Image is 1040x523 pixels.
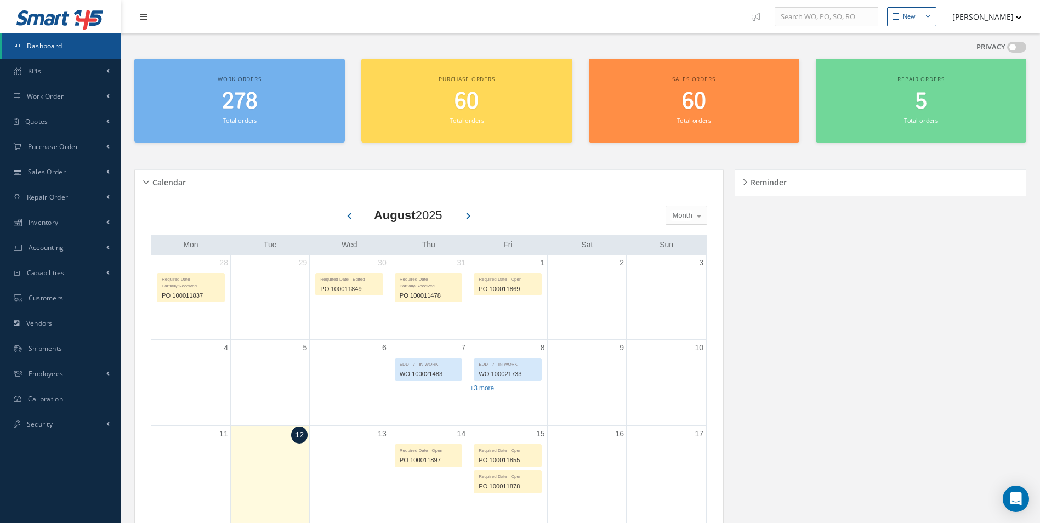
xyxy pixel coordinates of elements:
div: Required Date - Open [395,445,462,454]
span: Work orders [218,75,261,83]
td: August 4, 2025 [151,339,230,426]
label: PRIVACY [976,42,1005,53]
td: August 2, 2025 [547,255,626,340]
span: Customers [29,293,64,303]
td: August 7, 2025 [389,339,468,426]
a: July 31, 2025 [455,255,468,271]
span: Work Order [27,92,64,101]
span: Sales orders [672,75,715,83]
span: Inventory [29,218,59,227]
span: Repair orders [897,75,944,83]
div: PO 100011855 [474,454,541,467]
a: July 29, 2025 [297,255,310,271]
a: August 2, 2025 [617,255,626,271]
div: PO 100011478 [395,289,462,302]
small: Total orders [904,116,938,124]
span: 60 [454,86,479,117]
td: July 29, 2025 [230,255,309,340]
div: EDD - 7 - IN WORK [395,359,462,368]
span: Purchase Order [28,142,78,151]
div: PO 100011878 [474,480,541,493]
a: Wednesday [339,238,360,252]
span: Month [670,210,692,221]
b: August [374,208,416,222]
div: Required Date - Partially/Received [157,274,224,289]
a: August 1, 2025 [538,255,547,271]
div: WO 100021733 [474,368,541,380]
span: Capabilities [27,268,65,277]
span: 5 [915,86,927,117]
td: August 1, 2025 [468,255,547,340]
a: Show 3 more events [470,384,494,392]
div: 2025 [374,206,442,224]
div: PO 100011849 [316,283,382,295]
div: Required Date - Open [474,471,541,480]
div: WO 100021483 [395,368,462,380]
span: KPIs [28,66,41,76]
a: August 3, 2025 [697,255,706,271]
h5: Calendar [149,174,186,187]
button: New [887,7,936,26]
td: August 5, 2025 [230,339,309,426]
a: Friday [501,238,514,252]
a: August 9, 2025 [617,340,626,356]
td: August 10, 2025 [627,339,706,426]
a: Sunday [657,238,675,252]
button: [PERSON_NAME] [942,6,1022,27]
div: Required Date - Open [474,274,541,283]
div: PO 100011897 [395,454,462,467]
a: August 11, 2025 [217,426,230,442]
div: Required Date - Open [474,445,541,454]
a: July 28, 2025 [217,255,230,271]
a: Saturday [579,238,595,252]
span: Dashboard [27,41,62,50]
td: July 30, 2025 [310,255,389,340]
div: Required Date - Partially/Received [395,274,462,289]
span: Security [27,419,53,429]
a: Purchase orders 60 Total orders [361,59,572,143]
div: Open Intercom Messenger [1003,486,1029,512]
small: Total orders [223,116,257,124]
a: August 17, 2025 [692,426,706,442]
td: August 6, 2025 [310,339,389,426]
span: Employees [29,369,64,378]
div: EDD - 7 - IN WORK [474,359,541,368]
div: New [903,12,916,21]
a: Sales orders 60 Total orders [589,59,799,143]
div: PO 100011837 [157,289,224,302]
td: August 9, 2025 [547,339,626,426]
a: Dashboard [2,33,121,59]
h5: Reminder [747,174,787,187]
a: August 15, 2025 [534,426,547,442]
a: August 6, 2025 [380,340,389,356]
input: Search WO, PO, SO, RO [775,7,878,27]
a: August 8, 2025 [538,340,547,356]
a: August 16, 2025 [613,426,626,442]
a: August 4, 2025 [221,340,230,356]
span: Vendors [26,319,53,328]
span: 60 [682,86,706,117]
td: July 28, 2025 [151,255,230,340]
span: 278 [222,86,258,117]
span: Repair Order [27,192,69,202]
a: August 13, 2025 [376,426,389,442]
a: July 30, 2025 [376,255,389,271]
small: Total orders [677,116,711,124]
a: August 5, 2025 [301,340,310,356]
span: Quotes [25,117,48,126]
a: August 10, 2025 [692,340,706,356]
span: Purchase orders [439,75,495,83]
a: August 14, 2025 [455,426,468,442]
div: PO 100011869 [474,283,541,295]
a: Tuesday [262,238,279,252]
small: Total orders [450,116,484,124]
span: Accounting [29,243,64,252]
span: Calibration [28,394,63,403]
td: July 31, 2025 [389,255,468,340]
span: Sales Order [28,167,66,177]
a: August 12, 2025 [291,427,308,444]
span: Shipments [29,344,62,353]
a: Thursday [420,238,437,252]
a: Monday [181,238,200,252]
td: August 8, 2025 [468,339,547,426]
